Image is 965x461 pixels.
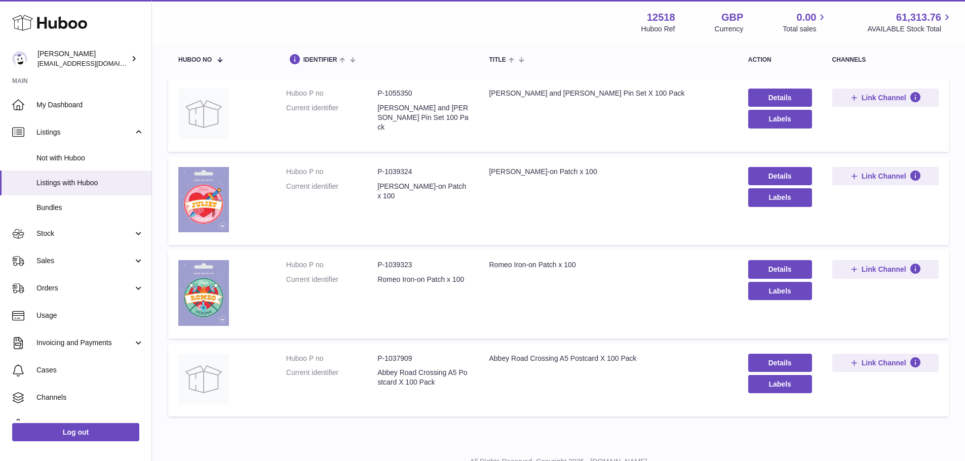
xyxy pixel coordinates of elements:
dd: Abbey Road Crossing A5 Postcard X 100 Pack [377,368,469,387]
span: title [489,57,506,63]
span: AVAILABLE Stock Total [867,24,953,34]
dd: [PERSON_NAME] and [PERSON_NAME] Pin Set 100 Pack [377,103,469,132]
div: [PERSON_NAME] [37,49,129,68]
span: Settings [36,420,144,430]
dt: Huboo P no [286,89,377,98]
span: Total sales [783,24,828,34]
a: 61,313.76 AVAILABLE Stock Total [867,11,953,34]
span: Link Channel [862,265,906,274]
dt: Current identifier [286,103,377,132]
span: Stock [36,229,133,238]
dd: [PERSON_NAME]-on Patch x 100 [377,182,469,201]
img: Romeo Iron-on Patch x 100 [178,260,229,325]
dt: Current identifier [286,182,377,201]
button: Labels [748,282,812,300]
div: Huboo Ref [641,24,675,34]
dt: Current identifier [286,368,377,387]
dt: Huboo P no [286,260,377,270]
dt: Huboo P no [286,354,377,363]
dt: Current identifier [286,275,377,284]
div: channels [832,57,939,63]
dd: P-1039323 [377,260,469,270]
a: 0.00 Total sales [783,11,828,34]
span: 0.00 [797,11,817,24]
span: Link Channel [862,93,906,102]
span: Usage [36,311,144,320]
div: Abbey Road Crossing A5 Postcard X 100 Pack [489,354,727,363]
span: 61,313.76 [896,11,941,24]
button: Link Channel [832,167,939,185]
span: Link Channel [862,172,906,181]
span: Cases [36,365,144,375]
dd: P-1055350 [377,89,469,98]
div: [PERSON_NAME] and [PERSON_NAME] Pin Set X 100 Pack [489,89,727,98]
img: Juliet Iron-on Patch x 100 [178,167,229,232]
span: Invoicing and Payments [36,338,133,348]
dd: P-1037909 [377,354,469,363]
button: Labels [748,110,812,128]
div: Romeo Iron-on Patch x 100 [489,260,727,270]
dt: Huboo P no [286,167,377,177]
div: Currency [715,24,744,34]
button: Link Channel [832,260,939,278]
button: Labels [748,375,812,393]
img: Abbey Road Crossing A5 Postcard X 100 Pack [178,354,229,404]
a: Log out [12,423,139,441]
img: internalAdmin-12518@internal.huboo.com [12,51,27,66]
span: Bundles [36,203,144,213]
a: Details [748,354,812,372]
span: Not with Huboo [36,153,144,163]
span: Huboo no [178,57,212,63]
div: [PERSON_NAME]-on Patch x 100 [489,167,727,177]
a: Details [748,89,812,107]
span: My Dashboard [36,100,144,110]
span: Sales [36,256,133,266]
a: Details [748,260,812,278]
img: Liam and Noel Pin Set X 100 Pack [178,89,229,139]
span: Orders [36,283,133,293]
dd: P-1039324 [377,167,469,177]
dd: Romeo Iron-on Patch x 100 [377,275,469,284]
span: [EMAIL_ADDRESS][DOMAIN_NAME] [37,59,149,67]
button: Link Channel [832,354,939,372]
span: identifier [303,57,337,63]
span: Channels [36,393,144,402]
span: Listings with Huboo [36,178,144,188]
strong: 12518 [647,11,675,24]
span: Link Channel [862,358,906,367]
div: action [748,57,812,63]
button: Labels [748,188,812,206]
button: Link Channel [832,89,939,107]
a: Details [748,167,812,185]
span: Listings [36,128,133,137]
strong: GBP [721,11,743,24]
